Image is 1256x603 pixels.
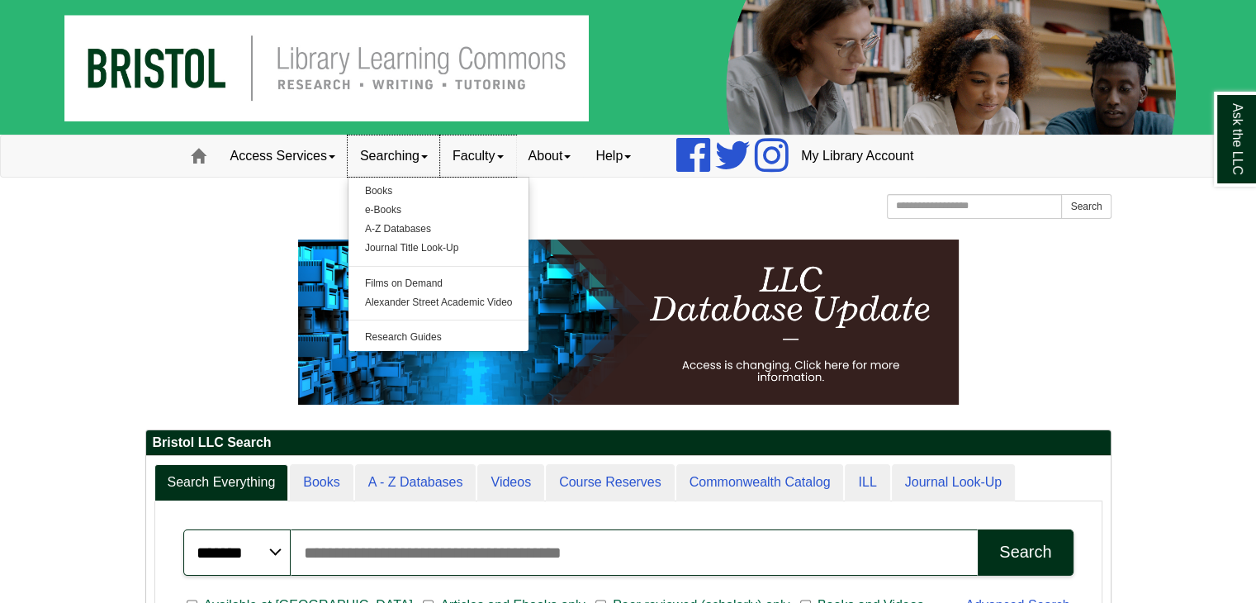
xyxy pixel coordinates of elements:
a: Books [348,182,529,201]
a: My Library Account [789,135,926,177]
a: Course Reserves [546,464,675,501]
a: Books [290,464,353,501]
a: Search Everything [154,464,289,501]
a: Films on Demand [348,274,529,293]
button: Search [978,529,1073,576]
a: Journal Title Look-Up [348,239,529,258]
a: A - Z Databases [355,464,476,501]
a: A-Z Databases [348,220,529,239]
div: Search [999,543,1051,562]
h2: Bristol LLC Search [146,430,1111,456]
a: Commonwealth Catalog [676,464,844,501]
a: ILL [845,464,889,501]
a: Journal Look-Up [892,464,1015,501]
a: About [516,135,584,177]
a: Alexander Street Academic Video [348,293,529,312]
a: Access Services [218,135,348,177]
a: e-Books [348,201,529,220]
img: HTML tutorial [298,240,959,405]
button: Search [1061,194,1111,219]
a: Help [583,135,643,177]
a: Videos [477,464,544,501]
a: Research Guides [348,328,529,347]
a: Faculty [440,135,516,177]
a: Searching [348,135,440,177]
